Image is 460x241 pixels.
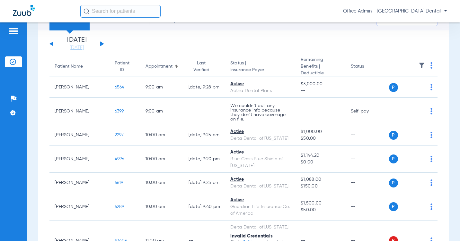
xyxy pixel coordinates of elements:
span: $50.00 [301,135,340,142]
th: Remaining Benefits | [296,56,345,77]
td: -- [346,77,389,98]
span: $150.00 [301,183,340,190]
img: group-dot-blue.svg [430,84,432,90]
div: Patient ID [115,60,135,73]
td: [PERSON_NAME] [49,173,110,193]
td: [PERSON_NAME] [49,145,110,173]
a: [DATE] [58,45,96,51]
span: 6289 [115,204,124,209]
p: We couldn’t pull any insurance info because they don’t have coverage on file. [230,104,290,121]
iframe: Chat Widget [428,210,460,241]
img: group-dot-blue.svg [430,179,432,186]
div: Last Verified [189,60,215,73]
div: Active [230,129,290,135]
th: Status | [225,56,296,77]
td: -- [346,193,389,220]
td: [PERSON_NAME] [49,77,110,98]
td: 10:00 AM [140,145,183,173]
div: Patient ID [115,60,129,73]
td: -- [183,98,226,125]
img: group-dot-blue.svg [430,156,432,162]
td: 10:00 AM [140,125,183,145]
div: Patient Name [55,63,104,70]
span: $3,000.00 [301,81,340,87]
span: $1,088.00 [301,176,340,183]
img: Zuub Logo [13,5,35,16]
td: [PERSON_NAME] [49,125,110,145]
div: Active [230,197,290,204]
td: [DATE] 9:28 PM [183,77,226,98]
span: P [389,202,398,211]
div: Patient Name [55,63,83,70]
span: P [389,154,398,163]
td: [DATE] 9:25 PM [183,125,226,145]
img: group-dot-blue.svg [430,108,432,114]
span: -- [301,109,305,113]
div: Appointment [146,63,172,70]
span: Deductible [301,70,340,77]
div: Delta Dental of [US_STATE] [230,183,290,190]
span: Insurance Payer [230,67,290,73]
div: Guardian Life Insurance Co. of America [230,204,290,217]
img: filter.svg [419,62,425,69]
span: 4996 [115,157,124,161]
th: Status [346,56,389,77]
div: Active [230,81,290,87]
span: $0.00 [301,159,340,166]
span: P [389,83,398,92]
td: 9:00 AM [140,98,183,125]
span: -- [301,87,340,94]
img: group-dot-blue.svg [430,204,432,210]
div: Delta Dental of [US_STATE] [230,224,290,231]
td: [DATE] 9:25 PM [183,173,226,193]
td: [PERSON_NAME] [49,98,110,125]
span: Invalid Credentials [230,234,273,238]
span: $50.00 [301,207,340,213]
td: [PERSON_NAME] [49,193,110,220]
td: 9:00 AM [140,77,183,98]
td: [DATE] 9:40 PM [183,193,226,220]
td: -- [346,173,389,193]
div: Appointment [146,63,178,70]
span: $1,000.00 [301,129,340,135]
span: 6564 [115,85,125,89]
span: P [389,131,398,140]
img: group-dot-blue.svg [430,62,432,69]
div: Delta Dental of [US_STATE] [230,135,290,142]
div: Active [230,149,290,156]
span: 2297 [115,133,124,137]
img: hamburger-icon [8,27,19,35]
td: [DATE] 9:20 PM [183,145,226,173]
td: 10:00 AM [140,193,183,220]
td: -- [346,145,389,173]
input: Search for patients [80,5,161,18]
span: P [389,179,398,187]
div: Last Verified [189,60,220,73]
span: Office Admin - [GEOGRAPHIC_DATA] Dental [343,8,447,14]
td: Self-pay [346,98,389,125]
span: 6399 [115,109,124,113]
span: $1,144.20 [301,152,340,159]
span: 6619 [115,180,123,185]
div: Blue Cross Blue Shield of [US_STATE] [230,156,290,169]
li: [DATE] [58,37,96,51]
td: -- [346,125,389,145]
td: 10:00 AM [140,173,183,193]
div: Active [230,176,290,183]
span: $1,500.00 [301,200,340,207]
img: Search Icon [84,8,89,14]
div: Aetna Dental Plans [230,87,290,94]
img: group-dot-blue.svg [430,132,432,138]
